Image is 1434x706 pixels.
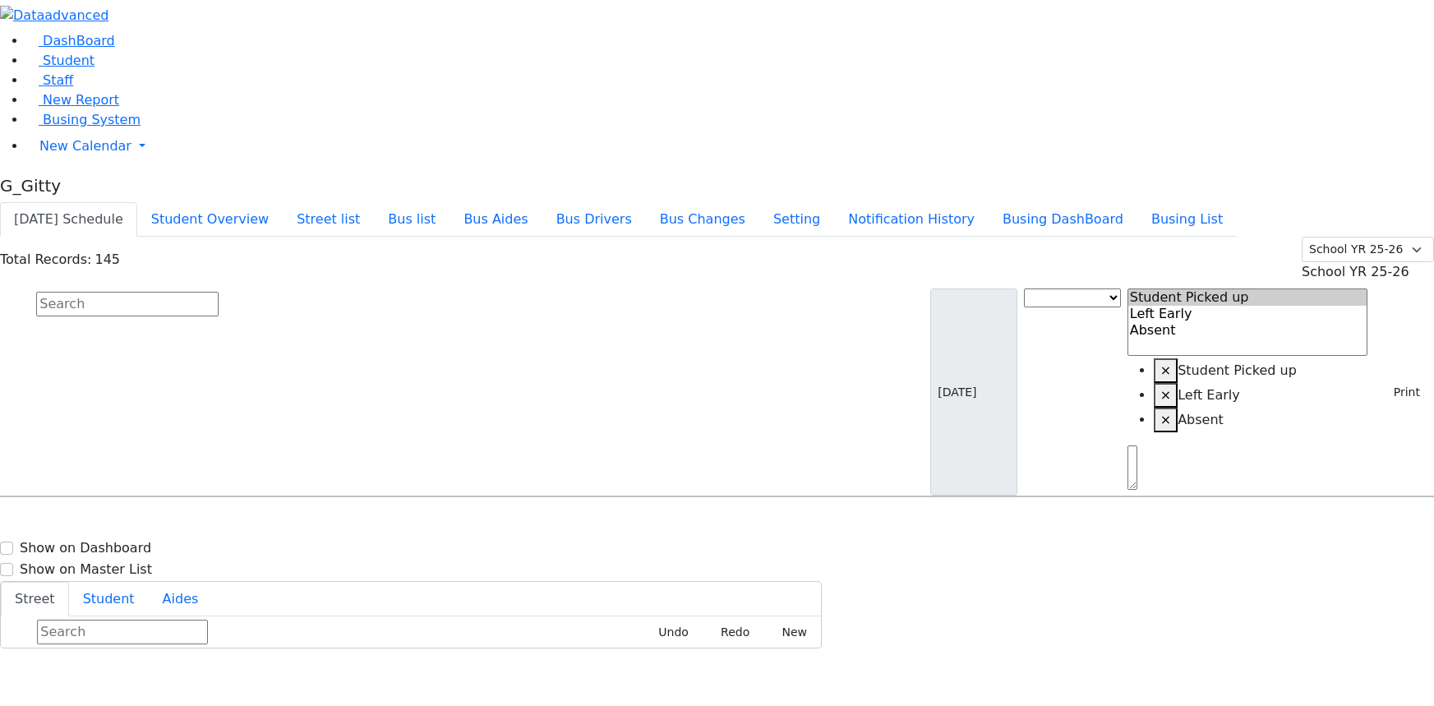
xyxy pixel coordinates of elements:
button: Busing DashBoard [989,202,1137,237]
button: Student Overview [137,202,283,237]
a: New Calendar [26,130,1434,163]
input: Search [37,620,208,644]
span: New Report [43,92,119,108]
button: Print [1374,380,1427,405]
option: Left Early [1128,306,1367,322]
button: Bus Aides [450,202,542,237]
button: Bus list [374,202,450,237]
button: Remove item [1154,383,1178,408]
li: Absent [1154,408,1368,432]
button: Remove item [1154,408,1178,432]
span: Busing System [43,112,141,127]
span: Absent [1178,412,1224,427]
span: School YR 25-26 [1302,264,1409,279]
button: Student [69,582,149,616]
option: Absent [1128,322,1367,339]
span: × [1160,362,1171,378]
span: × [1160,387,1171,403]
button: Street [1,582,69,616]
input: Search [36,292,219,316]
span: Staff [43,72,73,88]
a: DashBoard [26,33,115,48]
button: Busing List [1137,202,1237,237]
button: Street list [283,202,374,237]
span: Left Early [1178,387,1240,403]
a: Staff [26,72,73,88]
span: New Calendar [39,138,131,154]
span: Student [43,53,95,68]
textarea: Search [1127,445,1137,490]
a: Busing System [26,112,141,127]
span: Student Picked up [1178,362,1297,378]
span: × [1160,412,1171,427]
select: Default select example [1302,237,1434,262]
button: Remove item [1154,358,1178,383]
span: 145 [95,251,120,267]
li: Left Early [1154,383,1368,408]
button: Aides [149,582,213,616]
label: Show on Master List [20,560,152,579]
option: Student Picked up [1128,289,1367,306]
button: Bus Drivers [542,202,646,237]
label: Show on Dashboard [20,538,151,558]
button: Notification History [834,202,989,237]
button: Bus Changes [646,202,759,237]
div: Street [1,616,821,648]
button: Undo [640,620,696,645]
span: DashBoard [43,33,115,48]
li: Student Picked up [1154,358,1368,383]
a: Student [26,53,95,68]
button: Redo [703,620,757,645]
button: Setting [759,202,834,237]
a: New Report [26,92,119,108]
button: New [763,620,814,645]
